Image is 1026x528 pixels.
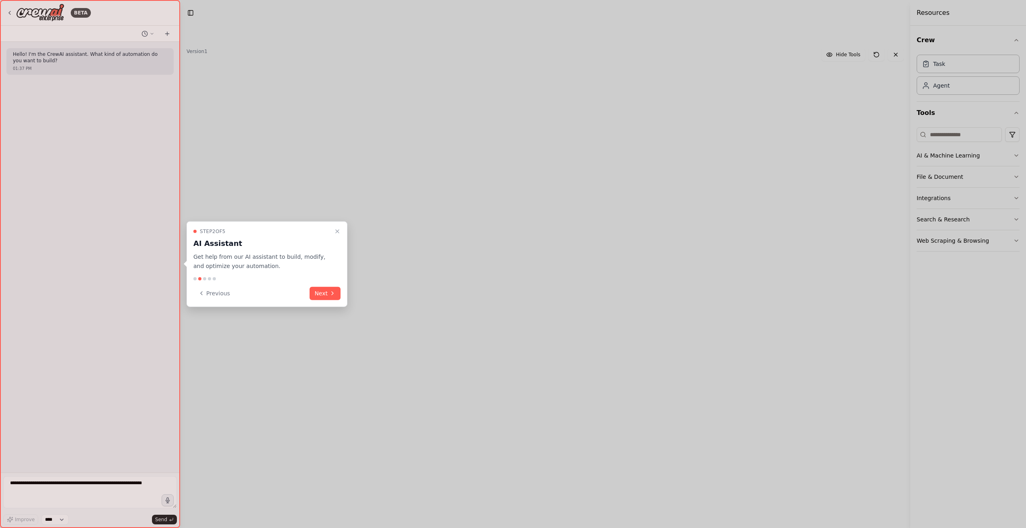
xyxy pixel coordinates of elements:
button: Previous [193,287,235,300]
button: Next [310,287,341,300]
button: Close walkthrough [332,227,342,236]
button: Hide left sidebar [185,7,196,18]
h3: AI Assistant [193,238,331,249]
p: Get help from our AI assistant to build, modify, and optimize your automation. [193,252,331,271]
span: Step 2 of 5 [200,228,226,235]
